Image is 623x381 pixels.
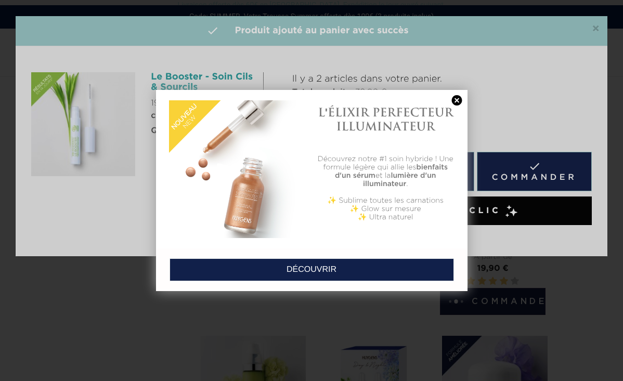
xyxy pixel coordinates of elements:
[317,205,455,213] p: ✨ Glow sur mesure
[363,172,436,188] b: lumière d'un illuminateur
[317,213,455,221] p: ✨ Ultra naturel
[317,106,455,133] h1: L'ÉLIXIR PERFECTEUR ILLUMINATEUR
[317,155,455,188] p: Découvrez notre #1 soin hybride ! Une formule légère qui allie les et la .
[317,196,455,205] p: ✨ Sublime toutes les carnations
[335,164,448,179] b: bienfaits d'un sérum
[170,258,454,281] a: DÉCOUVRIR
